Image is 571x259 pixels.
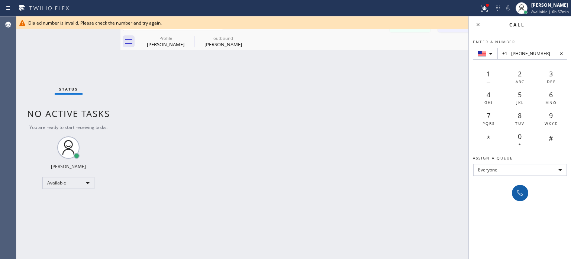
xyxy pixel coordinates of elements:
span: ABC [516,79,525,84]
div: Available [42,177,94,189]
div: outbound [195,35,251,41]
span: 2 [518,69,522,78]
span: 1 [487,69,490,78]
div: [PERSON_NAME] [531,2,569,8]
span: 9 [549,111,553,120]
span: MNO [545,100,557,105]
span: WXYZ [545,121,558,126]
span: Available | 6h 57min [531,9,569,14]
span: Assign a queue [473,155,513,161]
div: Profile [138,35,194,41]
div: [PERSON_NAME] [195,41,251,48]
span: GHI [484,100,493,105]
span: DEF [547,79,556,84]
span: 7 [487,111,490,120]
span: 5 [518,90,522,99]
div: Everyone [473,164,567,176]
span: Call [509,22,525,28]
span: PQRS [483,121,495,126]
span: + [519,142,522,147]
div: [PERSON_NAME] [138,41,194,48]
span: Dialed number is invalid. Please check the number and try again. [28,20,162,26]
span: You are ready to start receiving tasks. [29,124,107,130]
span: — [487,79,491,84]
span: 3 [549,69,553,78]
div: Rendall Keeling [195,33,251,50]
span: JKL [516,100,524,105]
span: TUV [515,121,525,126]
span: 8 [518,111,522,120]
span: Status [59,86,78,92]
span: 6 [549,90,553,99]
span: 0 [518,132,522,141]
span: No active tasks [27,107,110,120]
span: # [549,134,553,143]
span: Enter a number [473,39,515,44]
div: [PERSON_NAME] [51,163,86,170]
div: Lisa Podell [138,33,194,50]
span: 4 [487,90,490,99]
button: Mute [503,3,513,13]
